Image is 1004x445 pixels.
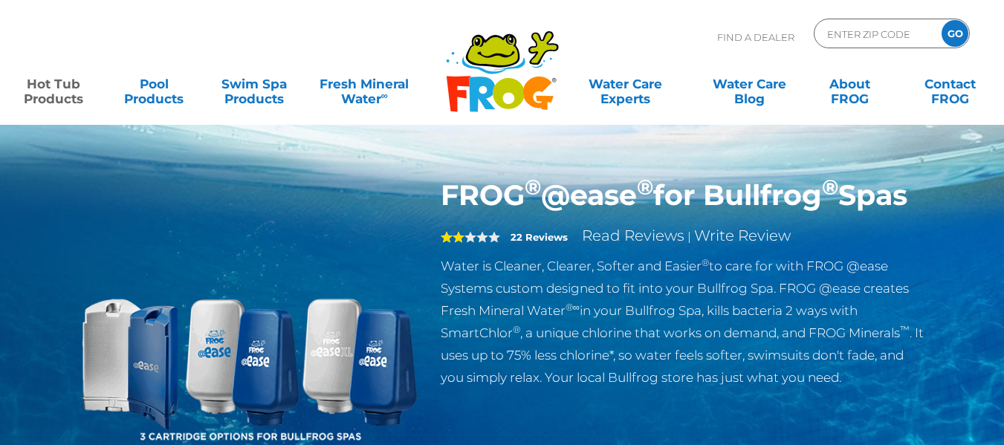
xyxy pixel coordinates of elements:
[511,231,568,243] strong: 22 Reviews
[525,174,541,200] sup: ®
[582,227,684,244] a: Read Reviews
[942,20,968,47] input: GO
[637,174,653,200] sup: ®
[115,69,193,99] a: PoolProducts
[15,69,93,99] a: Hot TubProducts
[381,90,388,101] sup: ∞
[911,69,989,99] a: ContactFROG
[562,69,688,99] a: Water CareExperts
[710,69,788,99] a: Water CareBlog
[717,19,794,56] p: Find A Dealer
[694,227,791,244] a: Write Review
[513,324,520,335] sup: ®
[441,255,926,389] p: Water is Cleaner, Clearer, Softer and Easier to care for with FROG @ease Systems custom designed ...
[441,231,464,243] span: 2
[316,69,413,99] a: Fresh MineralWater∞
[566,302,580,313] sup: ®∞
[826,23,926,45] input: Zip Code Form
[687,230,691,244] span: |
[822,174,838,200] sup: ®
[811,69,889,99] a: AboutFROG
[900,324,910,335] sup: ™
[216,69,294,99] a: Swim SpaProducts
[702,257,709,268] sup: ®
[441,178,926,212] h1: FROG @ease for Bullfrog Spas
